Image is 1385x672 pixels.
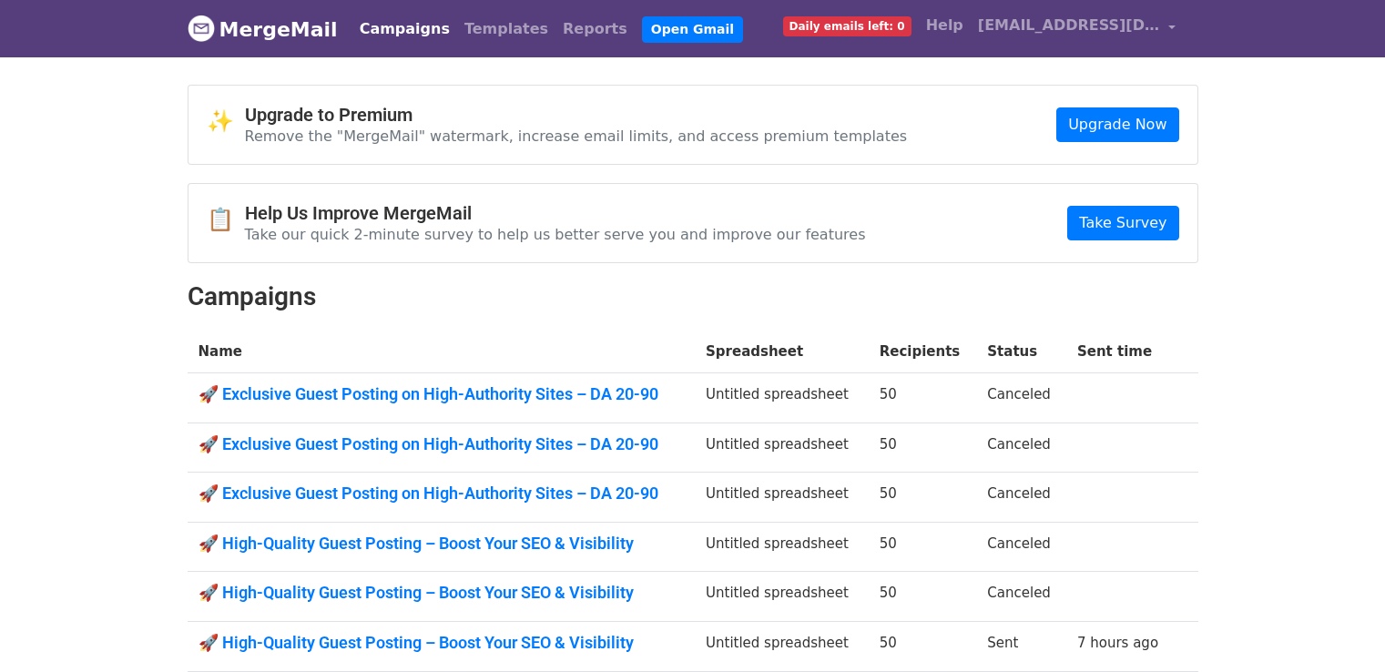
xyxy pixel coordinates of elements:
span: 📋 [207,207,245,233]
a: Daily emails left: 0 [776,7,919,44]
a: Campaigns [352,11,457,47]
td: 50 [869,572,977,622]
a: Open Gmail [642,16,743,43]
td: Untitled spreadsheet [695,423,869,473]
th: Name [188,331,696,373]
td: 50 [869,522,977,572]
td: Canceled [976,423,1066,473]
th: Sent time [1066,331,1175,373]
td: Untitled spreadsheet [695,572,869,622]
a: 🚀 Exclusive Guest Posting on High-Authority Sites – DA 20-90 [199,384,685,404]
a: Reports [555,11,635,47]
a: 7 hours ago [1077,635,1158,651]
td: Canceled [976,572,1066,622]
td: 50 [869,622,977,672]
td: 50 [869,423,977,473]
td: 50 [869,473,977,523]
a: 🚀 High-Quality Guest Posting – Boost Your SEO & Visibility [199,633,685,653]
th: Recipients [869,331,977,373]
td: Canceled [976,522,1066,572]
h2: Campaigns [188,281,1198,312]
a: 🚀 High-Quality Guest Posting – Boost Your SEO & Visibility [199,583,685,603]
td: Untitled spreadsheet [695,473,869,523]
span: [EMAIL_ADDRESS][DOMAIN_NAME] [978,15,1160,36]
a: Take Survey [1067,206,1178,240]
td: Canceled [976,373,1066,423]
td: Untitled spreadsheet [695,522,869,572]
p: Remove the "MergeMail" watermark, increase email limits, and access premium templates [245,127,908,146]
td: Untitled spreadsheet [695,373,869,423]
a: 🚀 Exclusive Guest Posting on High-Authority Sites – DA 20-90 [199,484,685,504]
td: Canceled [976,473,1066,523]
span: Daily emails left: 0 [783,16,911,36]
td: 50 [869,373,977,423]
h4: Upgrade to Premium [245,104,908,126]
a: Help [919,7,971,44]
th: Spreadsheet [695,331,869,373]
td: Sent [976,622,1066,672]
a: 🚀 Exclusive Guest Posting on High-Authority Sites – DA 20-90 [199,434,685,454]
p: Take our quick 2-minute survey to help us better serve you and improve our features [245,225,866,244]
th: Status [976,331,1066,373]
td: Untitled spreadsheet [695,622,869,672]
a: 🚀 High-Quality Guest Posting – Boost Your SEO & Visibility [199,534,685,554]
a: [EMAIL_ADDRESS][DOMAIN_NAME] [971,7,1184,50]
span: ✨ [207,108,245,135]
img: MergeMail logo [188,15,215,42]
a: MergeMail [188,10,338,48]
h4: Help Us Improve MergeMail [245,202,866,224]
a: Upgrade Now [1056,107,1178,142]
a: Templates [457,11,555,47]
